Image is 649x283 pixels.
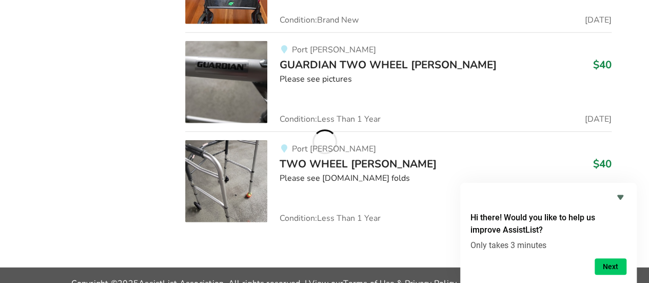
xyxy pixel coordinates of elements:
[185,41,267,123] img: mobility-guardian two wheel walker
[470,212,626,236] h2: Hi there! Would you like to help us improve AssistList?
[185,140,267,222] img: mobility-two wheel walker
[291,143,376,155] span: Port [PERSON_NAME]
[280,157,437,171] span: TWO WHEEL [PERSON_NAME]
[585,115,612,123] span: [DATE]
[470,191,626,275] div: Hi there! Would you like to help us improve AssistList?
[280,173,612,184] div: Please see [DOMAIN_NAME] folds
[470,240,626,250] p: Only takes 3 minutes
[280,115,381,123] span: Condition: Less Than 1 Year
[185,131,612,222] a: mobility-two wheel walker Port [PERSON_NAME]TWO WHEEL [PERSON_NAME]$40Please see [DOMAIN_NAME] fo...
[585,16,612,24] span: [DATE]
[595,258,626,275] button: Next question
[614,191,626,203] button: Hide survey
[291,44,376,55] span: Port [PERSON_NAME]
[280,214,381,222] span: Condition: Less Than 1 Year
[280,73,612,85] div: Please see pictures
[280,16,359,24] span: Condition: Brand New
[185,32,612,131] a: mobility-guardian two wheel walkerPort [PERSON_NAME]GUARDIAN TWO WHEEL [PERSON_NAME]$40Please see...
[593,58,612,71] h3: $40
[280,58,497,72] span: GUARDIAN TWO WHEEL [PERSON_NAME]
[593,157,612,171] h3: $40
